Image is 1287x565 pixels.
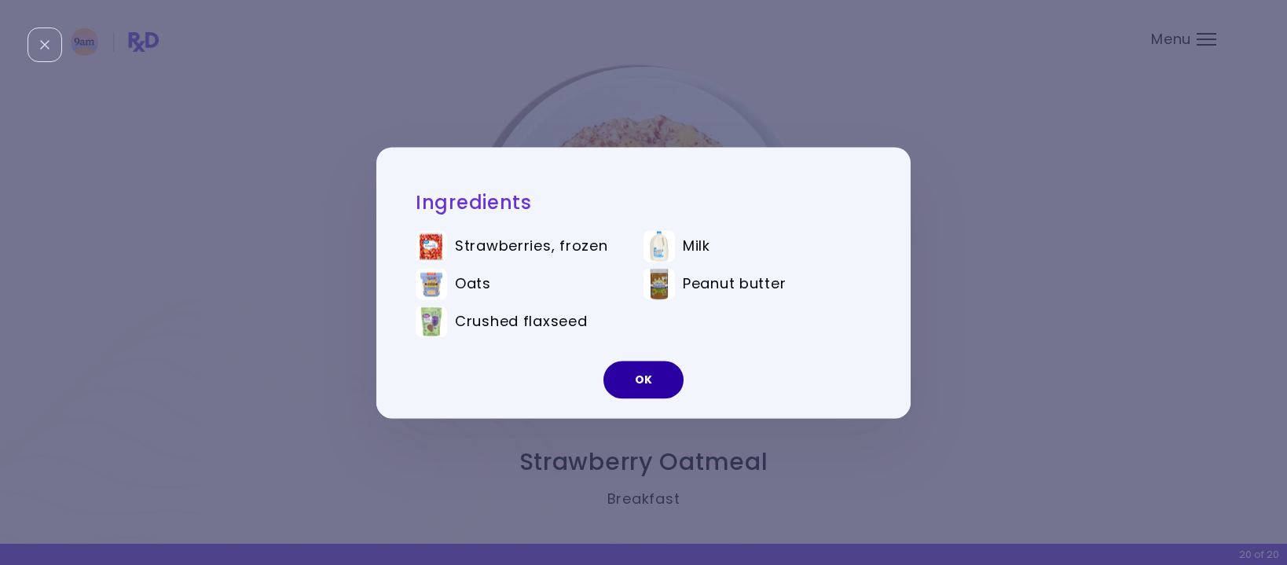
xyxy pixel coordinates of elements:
span: Crushed flaxseed [455,313,588,330]
button: OK [603,361,684,398]
div: Close [27,28,62,62]
span: Peanut butter [683,275,786,292]
h2: Ingredients [416,190,871,215]
span: Strawberries, frozen [455,237,607,255]
span: Milk [683,237,710,255]
span: Oats [455,275,491,292]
